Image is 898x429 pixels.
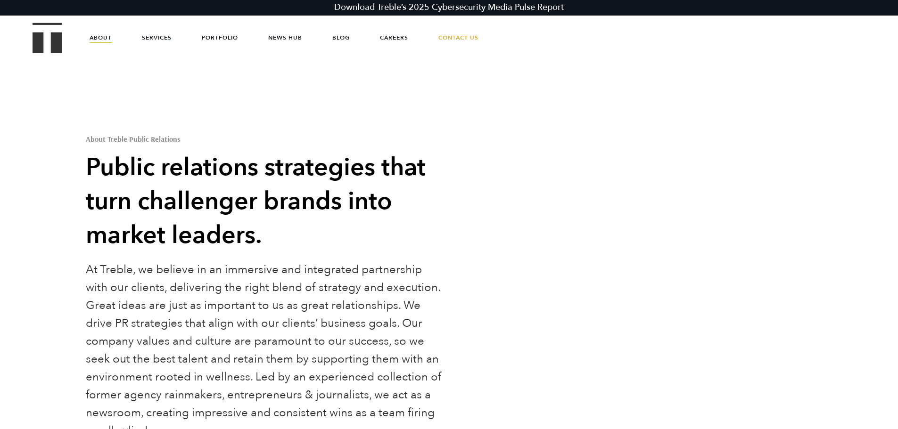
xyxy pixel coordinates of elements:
[33,24,61,52] a: Treble Homepage
[268,24,302,52] a: News Hub
[142,24,172,52] a: Services
[332,24,350,52] a: Blog
[438,24,478,52] a: Contact Us
[380,24,408,52] a: Careers
[90,24,112,52] a: About
[86,135,446,143] h1: About Treble Public Relations
[202,24,238,52] a: Portfolio
[86,151,446,252] h2: Public relations strategies that turn challenger brands into market leaders.
[33,23,62,53] img: Treble logo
